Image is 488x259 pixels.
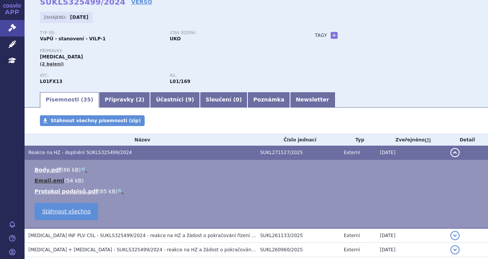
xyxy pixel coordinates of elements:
strong: VaPÚ - stanovení - VILP-1 [40,36,106,42]
strong: enfortumab vedotin [170,79,190,84]
a: Písemnosti (35) [40,92,99,108]
a: + [331,32,338,39]
span: 9 [188,96,192,103]
a: Newsletter [290,92,335,108]
a: Přípravky (2) [99,92,150,108]
td: SUKL261133/2025 [256,228,340,243]
span: 54 kB [66,178,82,184]
a: Účastníci (9) [150,92,199,108]
span: Externí [344,150,360,155]
p: Přípravky: [40,49,300,53]
a: Stáhnout všechno [35,203,98,220]
button: detail [450,245,460,254]
a: 🔍 [81,167,87,173]
th: Zveřejněno [376,134,447,146]
li: ( ) [35,188,480,195]
strong: UKO [170,36,181,42]
span: Externí [344,233,360,238]
a: Body.pdf [35,167,61,173]
td: [DATE] [376,146,447,160]
a: Poznámka [247,92,290,108]
span: 85 kB [100,188,115,194]
span: Stáhnout všechny písemnosti (zip) [51,118,141,123]
td: SUKL260960/2025 [256,243,340,257]
span: Padcev + Keytruda - SUKLS325499/2024 - reakce na HZ a žádost o pokračování řízení [28,247,267,252]
span: 2 [138,96,142,103]
a: Protokol podpisů.pdf [35,188,98,194]
p: ATC: [40,73,162,78]
span: 0 [236,96,239,103]
a: Stáhnout všechny písemnosti (zip) [40,115,145,126]
a: 🔍 [117,188,124,194]
span: (2 balení) [40,61,64,66]
li: ( ) [35,177,480,184]
span: [MEDICAL_DATA] [40,54,83,60]
p: RS: [170,73,292,78]
p: Stav řízení: [170,31,292,35]
button: detail [450,148,460,157]
span: Reakce na HZ - doplnění SUKLS325499/2024 [28,150,132,155]
td: SUKL271527/2025 [256,146,340,160]
span: 35 [83,96,91,103]
strong: ENFORTUMAB VEDOTIN [40,79,63,84]
th: Detail [447,134,488,146]
p: Typ SŘ: [40,31,162,35]
li: ( ) [35,166,480,174]
abbr: (?) [425,138,431,143]
th: Číslo jednací [256,134,340,146]
span: PADCEV INF PLV CSL - SUKLS325499/2024 - reakce na HZ a žádost o pokračování řízení - reference- O... [28,233,331,238]
th: Typ [340,134,376,146]
h3: Tagy [315,31,327,40]
strong: [DATE] [70,15,89,20]
button: detail [450,231,460,240]
a: Sloučení (0) [200,92,247,108]
a: Email.eml [35,178,64,184]
td: [DATE] [376,228,447,243]
td: [DATE] [376,243,447,257]
span: Externí [344,247,360,252]
span: Zahájeno: [44,14,68,20]
span: 86 kB [63,167,79,173]
th: Název [25,134,256,146]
